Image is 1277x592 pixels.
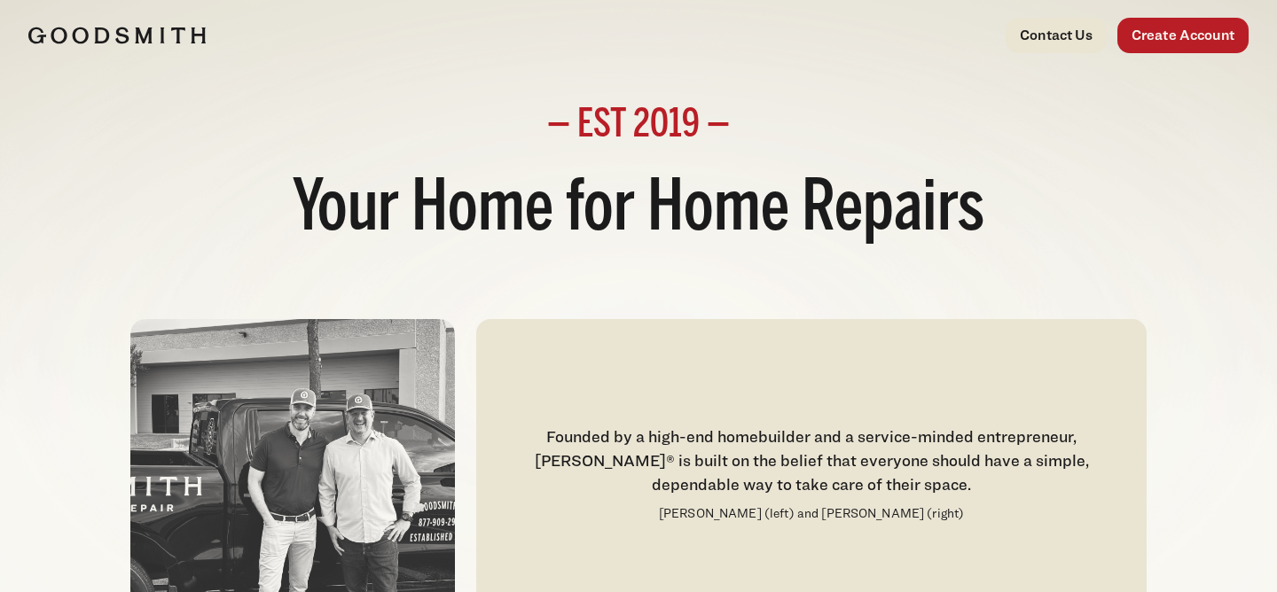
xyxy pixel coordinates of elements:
h1: Your Home for Home Repairs [28,167,1249,255]
p: [PERSON_NAME] (left) and [PERSON_NAME] (right) [659,503,964,524]
h2: — EST 2019 — [28,106,1249,145]
div: Founded by a high-end homebuilder and a service-minded entrepreneur, [PERSON_NAME]® is built on t... [497,425,1125,496]
a: Contact Us [1006,18,1107,53]
img: Goodsmith [28,27,206,44]
a: Create Account [1117,18,1249,53]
